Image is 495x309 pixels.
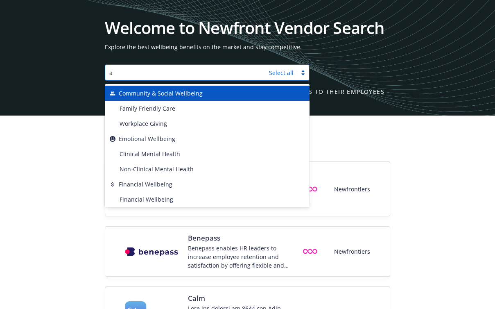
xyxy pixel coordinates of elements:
[119,89,203,98] span: Community & Social Wellbeing
[120,195,173,204] span: Financial Wellbeing
[125,247,178,256] img: Vendor logo for Benepass
[119,180,172,189] span: Financial Wellbeing
[188,233,291,243] span: Benepass
[188,293,291,303] span: Calm
[269,69,294,77] a: Select all
[334,185,370,193] span: Newfrontiers
[188,244,291,270] div: Benepass enables HR leaders to increase employee retention and satisfaction by offering flexible ...
[120,165,194,173] span: Non-Clinical Mental Health
[120,119,167,128] span: Workplace Giving
[120,104,175,113] span: Family Friendly Care
[105,20,390,36] h1: Welcome to Newfront Vendor Search
[105,43,390,51] span: Explore the best wellbeing benefits on the market and stay competitive.
[120,150,180,158] span: Clinical Mental Health
[119,134,175,143] span: Emotional Wellbeing
[334,247,370,256] span: Newfrontiers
